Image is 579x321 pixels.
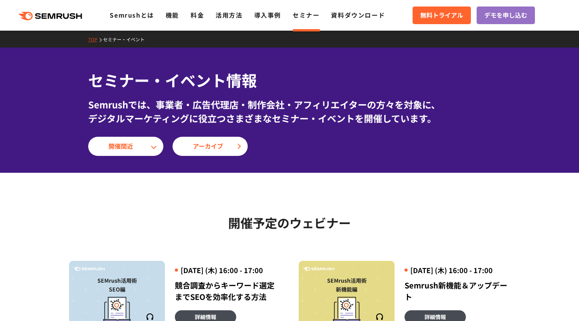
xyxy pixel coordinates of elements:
[303,267,334,271] img: Semrush
[477,7,535,24] a: デモを申し込む
[88,137,163,156] a: 開催間近
[88,98,491,125] div: Semrushでは、事業者・広告代理店・制作会社・アフィリエイターの方々を対象に、 デジタルマーケティングに役立つさまざまなセミナー・イベントを開催しています。
[74,267,105,271] img: Semrush
[215,10,242,20] a: 活用方法
[303,276,391,294] div: SEMrush活用術 新機能編
[293,10,319,20] a: セミナー
[424,313,446,321] span: 詳細情報
[103,36,150,43] a: セミナー・イベント
[175,265,280,275] div: [DATE] (木) 16:00 - 17:00
[109,141,143,151] span: 開催間近
[331,10,385,20] a: 資料ダウンロード
[413,7,471,24] a: 無料トライアル
[405,265,510,275] div: [DATE] (木) 16:00 - 17:00
[193,141,227,151] span: アーカイブ
[110,10,154,20] a: Semrushとは
[195,313,216,321] span: 詳細情報
[88,69,491,92] h1: セミナー・イベント情報
[69,213,510,232] h2: 開催予定のウェビナー
[420,10,463,20] span: 無料トライアル
[405,280,510,303] div: Semrush新機能＆アップデート
[191,10,204,20] a: 料金
[175,280,280,303] div: 競合調査からキーワード選定までSEOを効率化する方法
[484,10,527,20] span: デモを申し込む
[173,137,248,156] a: アーカイブ
[166,10,179,20] a: 機能
[88,36,103,43] a: TOP
[73,276,161,294] div: SEMrush活用術 SEO編
[254,10,281,20] a: 導入事例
